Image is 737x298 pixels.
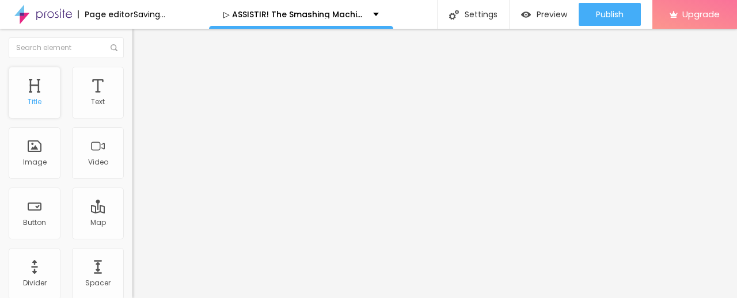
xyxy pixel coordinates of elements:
[596,10,624,19] span: Publish
[23,219,46,227] div: Button
[449,10,459,20] img: Icone
[579,3,641,26] button: Publish
[134,10,165,18] div: Saving...
[78,10,134,18] div: Page editor
[23,279,47,287] div: Divider
[521,10,531,20] img: view-1.svg
[510,3,579,26] button: Preview
[682,9,720,19] span: Upgrade
[91,98,105,106] div: Text
[85,279,111,287] div: Spacer
[23,158,47,166] div: Image
[223,10,364,18] p: ▷ ASSISTIR! The Smashing Machine: Coração de Lutador 【2025】 Filme Completo Dublaado Online
[9,37,124,58] input: Search element
[111,44,117,51] img: Icone
[132,29,737,298] iframe: Editor
[537,10,567,19] span: Preview
[88,158,108,166] div: Video
[28,98,41,106] div: Title
[90,219,106,227] div: Map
